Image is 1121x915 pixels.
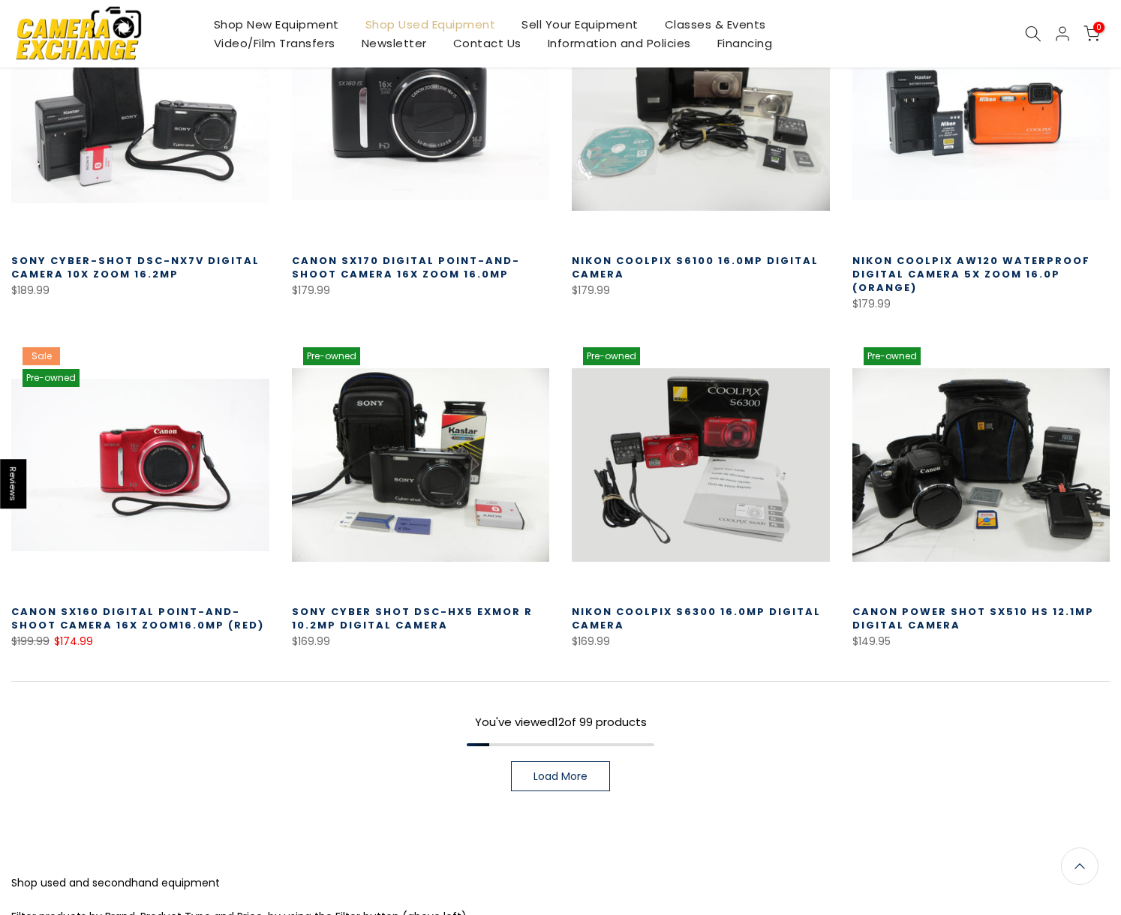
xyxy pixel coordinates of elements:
[511,761,610,791] a: Load More
[11,634,50,649] del: $199.99
[11,253,260,281] a: Sony Cyber-shot DSC-NX7V Digital Camera 10x Zoom 16.2mp
[11,874,1110,892] p: Shop used and secondhand equipment
[1083,25,1100,42] a: 0
[533,771,588,781] span: Load More
[852,604,1094,632] a: Canon Power Shot SX510 HS 12.1mp Digital Camera
[572,253,819,281] a: Nikon Coolpix S6100 16.0mp Digital Camera
[554,714,564,730] span: 12
[54,632,93,651] ins: $174.99
[200,15,352,34] a: Shop New Equipment
[292,604,533,632] a: Sony Cyber Shot DSC-HX5 Exmor R 10.2mp Digital Camera
[292,253,520,281] a: Canon SX170 Digital Point-and-Shoot Camera 16x Zoom 16.0mp
[852,295,1110,313] div: $179.99
[572,281,830,300] div: $179.99
[292,281,550,300] div: $179.99
[1093,22,1104,33] span: 0
[292,632,550,651] div: $169.99
[1061,847,1098,885] a: Back to the top
[651,15,779,34] a: Classes & Events
[534,34,704,52] a: Information and Policies
[572,632,830,651] div: $169.99
[572,604,821,632] a: Nikon Coolpix S6300 16.0mp Digital Camera
[440,34,534,52] a: Contact Us
[852,253,1090,295] a: Nikon Coolpix AW120 Waterproof Digital Camera 5x Zoom 16.0p (Orange)
[509,15,652,34] a: Sell Your Equipment
[852,632,1110,651] div: $149.95
[704,34,786,52] a: Financing
[348,34,440,52] a: Newsletter
[11,281,269,300] div: $189.99
[352,15,509,34] a: Shop Used Equipment
[475,714,647,730] span: You've viewed of 99 products
[200,34,348,52] a: Video/Film Transfers
[11,604,264,632] a: Canon SX160 Digital Point-and-Shoot Camera 16x Zoom16.0mp (Red)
